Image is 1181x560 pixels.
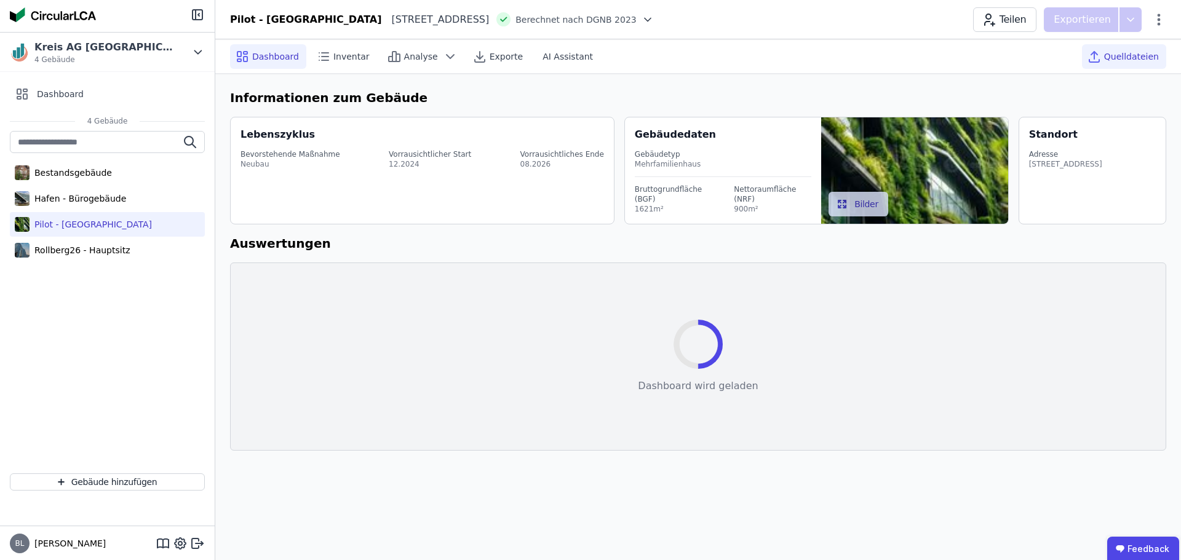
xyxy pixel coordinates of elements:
[635,159,811,169] div: Mehrfamilienhaus
[75,116,140,126] span: 4 Gebäude
[635,184,717,204] div: Bruttogrundfläche (BGF)
[30,537,106,550] span: [PERSON_NAME]
[515,14,637,26] span: Berechnet nach DGNB 2023
[734,204,811,214] div: 900m²
[389,159,471,169] div: 12.2024
[520,149,604,159] div: Vorrausichtliches Ende
[543,50,593,63] span: AI Assistant
[520,159,604,169] div: 08.2026
[15,240,30,260] img: Rollberg26 - Hauptsitz
[15,540,25,547] span: BL
[1029,127,1078,142] div: Standort
[1104,50,1159,63] span: Quelldateien
[230,234,1166,253] h6: Auswertungen
[34,55,176,65] span: 4 Gebäude
[241,149,340,159] div: Bevorstehende Maßnahme
[30,192,126,205] div: Hafen - Bürogebäude
[1029,159,1102,169] div: [STREET_ADDRESS]
[389,149,471,159] div: Vorrausichtlicher Start
[37,88,84,100] span: Dashboard
[734,184,811,204] div: Nettoraumfläche (NRF)
[30,218,152,231] div: Pilot - [GEOGRAPHIC_DATA]
[15,163,30,183] img: Bestandsgebäude
[15,215,30,234] img: Pilot - Green Building
[241,159,340,169] div: Neubau
[1054,12,1113,27] p: Exportieren
[1029,149,1102,159] div: Adresse
[230,12,382,27] div: Pilot - [GEOGRAPHIC_DATA]
[829,192,888,216] button: Bilder
[382,12,490,27] div: [STREET_ADDRESS]
[10,473,205,491] button: Gebäude hinzufügen
[30,244,130,256] div: Rollberg26 - Hauptsitz
[638,379,758,393] div: Dashboard wird geladen
[635,127,821,142] div: Gebäudedaten
[230,89,1166,107] h6: Informationen zum Gebäude
[635,204,717,214] div: 1621m²
[10,42,30,62] img: Kreis AG Germany
[34,40,176,55] div: Kreis AG [GEOGRAPHIC_DATA]
[15,189,30,208] img: Hafen - Bürogebäude
[10,7,96,22] img: Concular
[973,7,1036,32] button: Teilen
[333,50,370,63] span: Inventar
[241,127,315,142] div: Lebenszyklus
[252,50,299,63] span: Dashboard
[404,50,438,63] span: Analyse
[490,50,523,63] span: Exporte
[635,149,811,159] div: Gebäudetyp
[30,167,112,179] div: Bestandsgebäude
